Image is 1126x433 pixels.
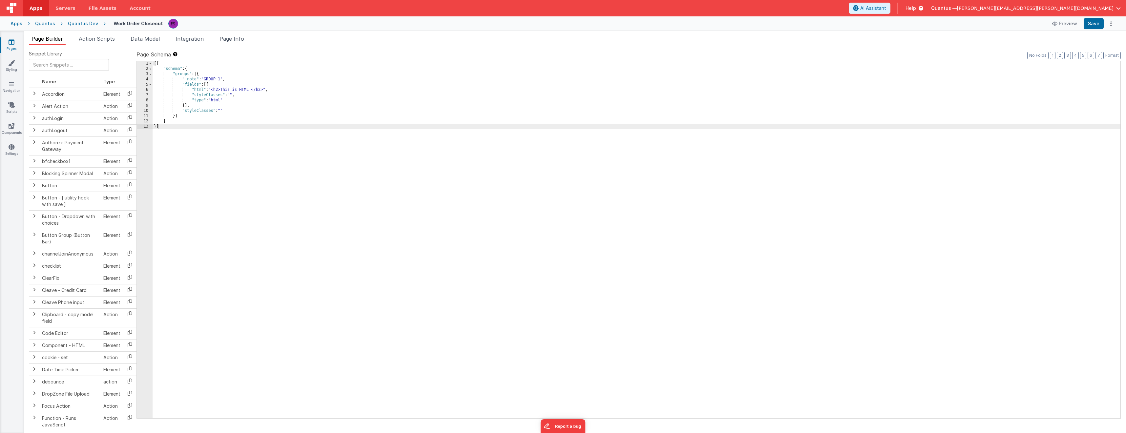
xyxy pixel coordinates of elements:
[137,119,153,124] div: 12
[101,376,123,388] td: action
[68,20,98,27] div: Quantus Dev
[957,5,1114,11] span: [PERSON_NAME][EMAIL_ADDRESS][PERSON_NAME][DOMAIN_NAME]
[10,20,22,27] div: Apps
[39,272,101,284] td: ClearFix
[39,400,101,412] td: Focus Action
[137,87,153,93] div: 6
[1080,52,1086,59] button: 5
[137,93,153,98] div: 7
[219,35,244,42] span: Page Info
[39,296,101,308] td: Cleave Phone input
[39,339,101,351] td: Component - HTML
[101,272,123,284] td: Element
[39,351,101,363] td: cookie - set
[39,248,101,260] td: channelJoinAnonymous
[39,376,101,388] td: debounce
[39,155,101,167] td: bfcheckbox1
[169,19,178,28] img: 2445f8d87038429357ee99e9bdfcd63a
[39,136,101,155] td: Authorize Payment Gateway
[101,124,123,136] td: Action
[176,35,204,42] span: Integration
[137,66,153,72] div: 2
[39,412,101,431] td: Function - Runs JavaScript
[39,124,101,136] td: authLogout
[101,284,123,296] td: Element
[101,155,123,167] td: Element
[137,72,153,77] div: 3
[906,5,916,11] span: Help
[860,5,886,11] span: AI Assistant
[1050,52,1055,59] button: 1
[39,167,101,179] td: Blocking Spinner Modal
[541,419,586,433] iframe: Marker.io feedback button
[137,113,153,119] div: 11
[39,179,101,192] td: Button
[101,351,123,363] td: Action
[1106,19,1116,28] button: Options
[39,363,101,376] td: Date Time Picker
[39,327,101,339] td: Code Editor
[137,124,153,129] div: 13
[1064,52,1071,59] button: 3
[1048,18,1081,29] button: Preview
[29,59,109,71] input: Search Snippets ...
[39,308,101,327] td: Clipboard - copy model field
[101,100,123,112] td: Action
[101,167,123,179] td: Action
[31,35,63,42] span: Page Builder
[101,229,123,248] td: Element
[35,20,55,27] div: Quantus
[137,61,153,66] div: 1
[39,100,101,112] td: Alert Action
[42,79,56,84] span: Name
[114,21,163,26] h4: Work Order Closeout
[39,210,101,229] td: Button - Dropdown with choices
[101,339,123,351] td: Element
[136,51,171,58] span: Page Schema
[101,388,123,400] td: Element
[101,88,123,100] td: Element
[1103,52,1121,59] button: Format
[101,112,123,124] td: Action
[1095,52,1102,59] button: 7
[79,35,115,42] span: Action Scripts
[101,210,123,229] td: Element
[931,5,1121,11] button: Quantus — [PERSON_NAME][EMAIL_ADDRESS][PERSON_NAME][DOMAIN_NAME]
[137,82,153,87] div: 5
[39,229,101,248] td: Button Group (Button Bar)
[101,308,123,327] td: Action
[101,400,123,412] td: Action
[39,260,101,272] td: checklist
[101,327,123,339] td: Element
[30,5,42,11] span: Apps
[137,103,153,108] div: 9
[101,192,123,210] td: Element
[101,363,123,376] td: Element
[137,108,153,113] div: 10
[39,88,101,100] td: Accordion
[101,296,123,308] td: Element
[931,5,957,11] span: Quantus —
[1084,18,1104,29] button: Save
[39,192,101,210] td: Button - [ utility hook with save ]
[101,136,123,155] td: Element
[101,412,123,431] td: Action
[39,112,101,124] td: authLogin
[1057,52,1063,59] button: 2
[29,51,62,57] span: Snippet Library
[103,79,115,84] span: Type
[39,388,101,400] td: DropZone File Upload
[1088,52,1094,59] button: 6
[137,98,153,103] div: 8
[101,179,123,192] td: Element
[55,5,75,11] span: Servers
[101,248,123,260] td: Action
[137,77,153,82] div: 4
[1027,52,1049,59] button: No Folds
[1072,52,1079,59] button: 4
[101,260,123,272] td: Element
[849,3,890,14] button: AI Assistant
[131,35,160,42] span: Data Model
[89,5,117,11] span: File Assets
[39,284,101,296] td: Cleave - Credit Card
